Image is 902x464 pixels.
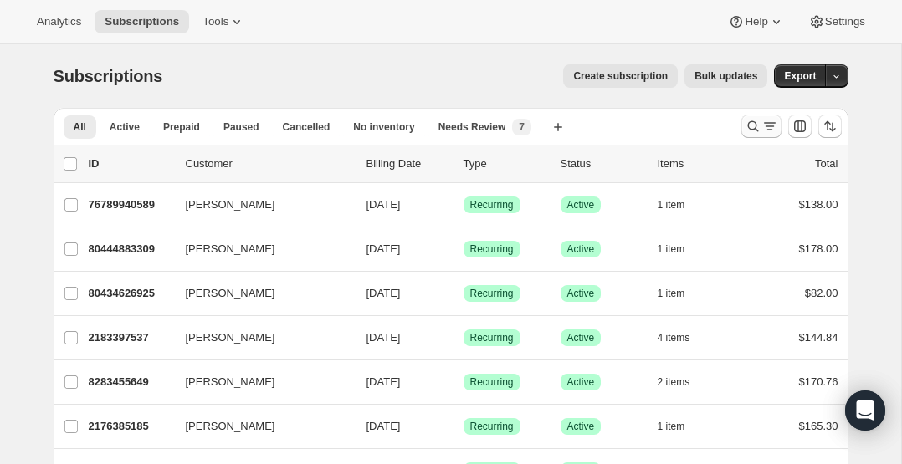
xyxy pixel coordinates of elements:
span: Prepaid [163,120,200,134]
span: Active [567,242,595,256]
span: [DATE] [366,331,401,344]
button: [PERSON_NAME] [176,413,343,440]
button: Sort the results [818,115,842,138]
button: Settings [798,10,875,33]
span: [PERSON_NAME] [186,329,275,346]
p: 76789940589 [89,196,172,213]
span: Subscriptions [105,15,179,28]
p: Status [561,156,644,172]
button: [PERSON_NAME] [176,236,343,263]
button: Create new view [545,115,571,139]
span: Cancelled [283,120,331,134]
p: 80434626925 [89,285,172,302]
span: 7 [519,120,525,134]
span: Active [567,331,595,344]
button: [PERSON_NAME] [176,191,343,218]
button: Search and filter results [741,115,782,138]
button: 1 item [658,237,704,261]
span: Active [567,198,595,212]
span: [DATE] [366,375,401,388]
span: Active [567,375,595,389]
div: Open Intercom Messenger [845,390,885,431]
span: [DATE] [366,242,401,255]
div: 76789940589[PERSON_NAME][DATE]SuccessRecurringSuccessActive1 item$138.00 [89,193,838,217]
p: Customer [186,156,353,172]
button: Help [718,10,794,33]
span: Tools [202,15,228,28]
span: $165.30 [799,420,838,432]
p: 8283455649 [89,374,172,390]
div: 80444883309[PERSON_NAME][DATE]SuccessRecurringSuccessActive1 item$178.00 [89,237,838,261]
span: Active [567,287,595,300]
span: $178.00 [799,242,838,255]
p: 2183397537 [89,329,172,346]
span: 2 items [658,375,690,389]
div: Items [658,156,741,172]
div: 2183397537[PERSON_NAME][DATE]SuccessRecurringSuccessActive4 items$144.84 [89,326,838,349]
span: Subscriptions [54,67,163,85]
div: 80434626925[PERSON_NAME][DATE]SuccessRecurringSuccessActive1 item$82.00 [89,282,838,305]
span: 1 item [658,242,685,256]
span: 1 item [658,287,685,300]
p: Billing Date [366,156,450,172]
span: Recurring [470,420,514,433]
button: [PERSON_NAME] [176,280,343,307]
button: Subscriptions [95,10,189,33]
span: [PERSON_NAME] [186,241,275,257]
p: 2176385185 [89,418,172,435]
span: 4 items [658,331,690,344]
p: Total [815,156,838,172]
span: [PERSON_NAME] [186,285,275,302]
span: Bulk updates [694,69,757,83]
div: Type [464,156,547,172]
span: Settings [825,15,865,28]
span: Recurring [470,198,514,212]
span: $138.00 [799,198,838,211]
button: 1 item [658,282,704,305]
button: 1 item [658,193,704,217]
span: Active [567,420,595,433]
span: Active [110,120,140,134]
span: $144.84 [799,331,838,344]
span: 1 item [658,198,685,212]
span: Export [784,69,816,83]
p: 80444883309 [89,241,172,257]
span: Recurring [470,375,514,389]
span: Needs Review [438,120,506,134]
button: Customize table column order and visibility [788,115,812,138]
span: [DATE] [366,287,401,299]
span: 1 item [658,420,685,433]
button: Export [774,64,826,88]
button: [PERSON_NAME] [176,369,343,395]
span: All [74,120,86,134]
span: [PERSON_NAME] [186,196,275,213]
button: Analytics [27,10,91,33]
div: IDCustomerBilling DateTypeStatusItemsTotal [89,156,838,172]
button: 4 items [658,326,709,349]
button: Bulk updates [684,64,767,88]
button: 2 items [658,370,709,394]
div: 8283455649[PERSON_NAME][DATE]SuccessRecurringSuccessActive2 items$170.76 [89,370,838,394]
span: Recurring [470,331,514,344]
span: Help [745,15,767,28]
button: [PERSON_NAME] [176,324,343,351]
span: $170.76 [799,375,838,388]
span: No inventory [353,120,414,134]
span: Recurring [470,242,514,256]
span: $82.00 [805,287,838,299]
button: 1 item [658,415,704,438]
span: Paused [223,120,259,134]
button: Create subscription [563,64,678,88]
span: Recurring [470,287,514,300]
p: ID [89,156,172,172]
span: [DATE] [366,420,401,432]
span: [DATE] [366,198,401,211]
div: 2176385185[PERSON_NAME][DATE]SuccessRecurringSuccessActive1 item$165.30 [89,415,838,438]
span: Create subscription [573,69,668,83]
span: [PERSON_NAME] [186,374,275,390]
button: Tools [192,10,255,33]
span: [PERSON_NAME] [186,418,275,435]
span: Analytics [37,15,81,28]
